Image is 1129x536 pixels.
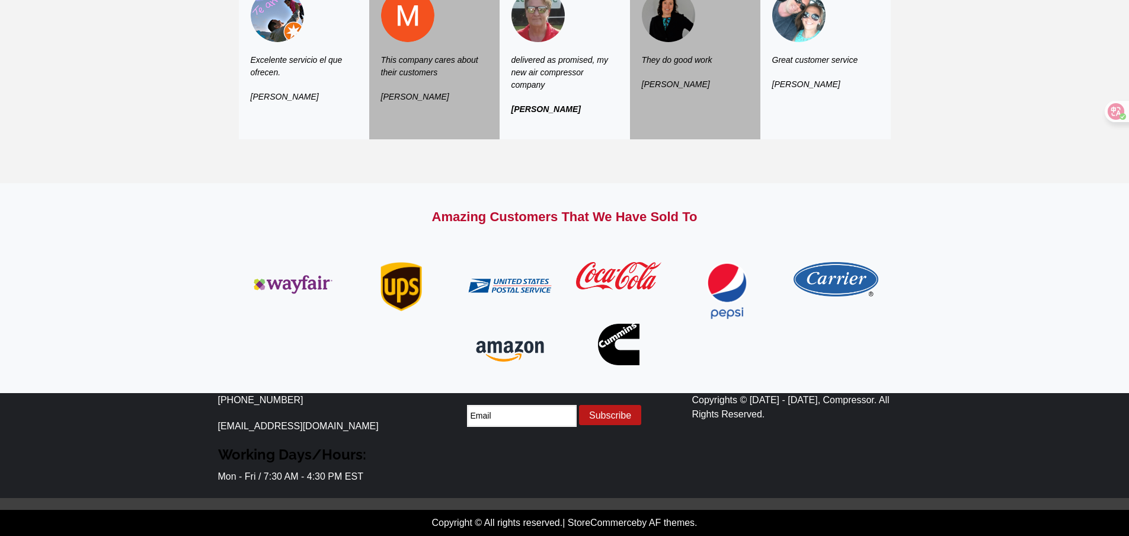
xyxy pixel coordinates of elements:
img: Wayfair_logo_with_tagline [251,272,335,297]
img: United_Parcel_Service_logo_2014 [380,262,422,311]
span: | [562,518,565,528]
span: Amazing Customers That We Have Sold To [432,209,698,224]
p: [PERSON_NAME] [251,91,357,103]
img: United-States-Postal-Service-Logo [468,262,552,310]
p: [PERSON_NAME] [642,78,749,91]
p: [PERSON_NAME] [772,78,879,91]
input: Email [467,405,577,427]
a: [EMAIL_ADDRESS][DOMAIN_NAME] [218,421,379,431]
p: This company cares about their customers [381,54,488,79]
span: Copyrights © [DATE] - [DATE], Compressor. All Rights Reserved. [692,395,890,419]
a: StoreCommerce [568,518,637,528]
span: Subscribe [589,410,631,420]
strong: [PERSON_NAME] [511,104,581,114]
button: Subscribe [579,405,641,425]
p: Great customer service [772,54,879,66]
p: delivered as promised, my new air compressor company [511,54,618,91]
p: Mon - Fri / 7:30 AM - 4:30 PM EST [218,470,437,484]
h3: Working Days/Hours: [218,445,437,464]
a: [PHONE_NUMBER] [218,395,303,405]
p: [PERSON_NAME] [381,91,488,103]
img: cummins-logo-png-transparent [598,324,639,365]
div: Copyright © All rights reserved. by AF themes. [431,516,697,530]
img: Coca-Cola_logo [576,262,661,290]
img: Amazonlogo [468,333,552,369]
p: They do good work [642,54,749,66]
img: carrier-logo-vector [794,262,878,296]
img: Pepsi_logo_2014 [706,262,748,319]
p: Excelente servicio el que ofrecen. [251,54,357,79]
